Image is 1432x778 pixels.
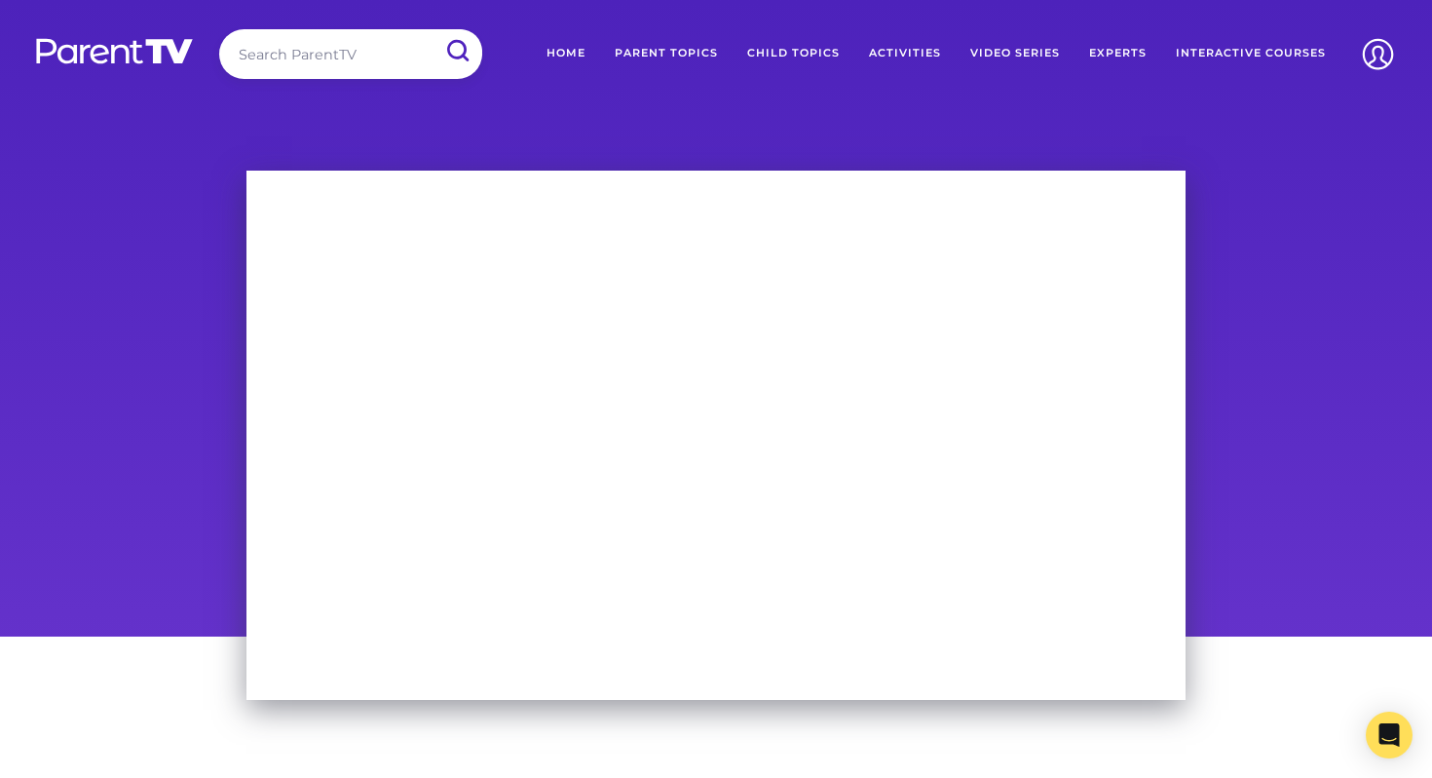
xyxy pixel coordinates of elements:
[854,29,956,78] a: Activities
[1366,712,1413,759] div: Open Intercom Messenger
[532,29,600,78] a: Home
[1074,29,1161,78] a: Experts
[733,29,854,78] a: Child Topics
[600,29,733,78] a: Parent Topics
[956,29,1074,78] a: Video Series
[1353,29,1403,79] img: Account
[1161,29,1340,78] a: Interactive Courses
[219,29,482,79] input: Search ParentTV
[432,29,482,73] input: Submit
[34,37,195,65] img: parenttv-logo-white.4c85aaf.svg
